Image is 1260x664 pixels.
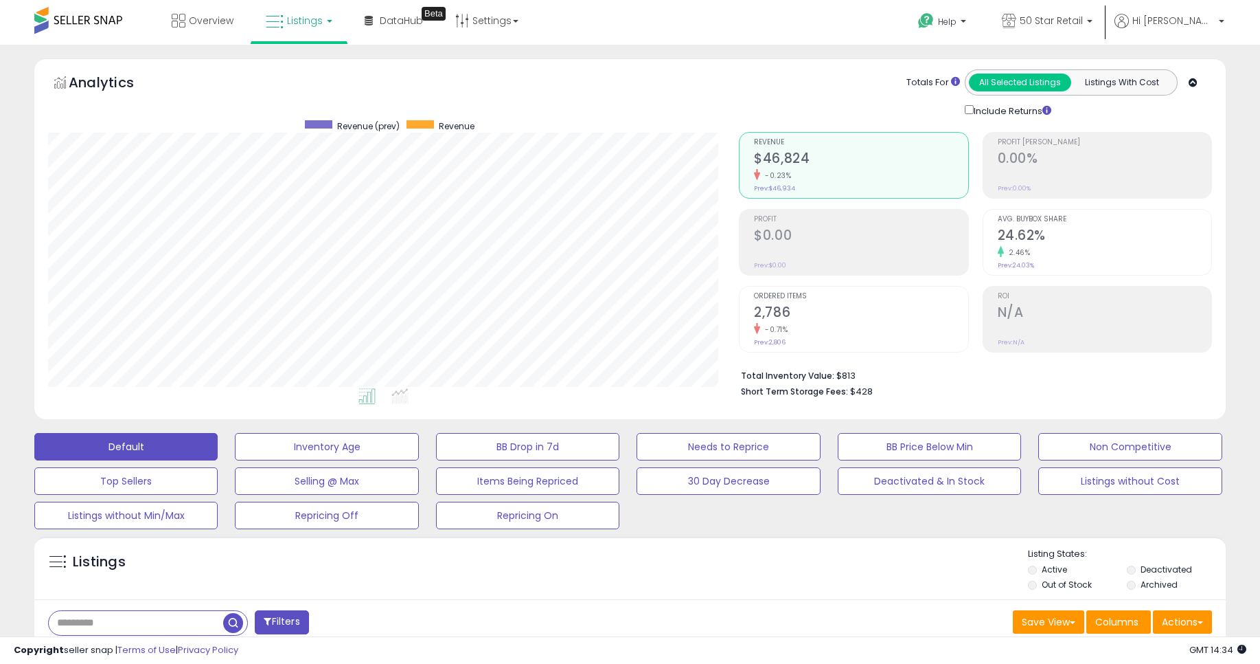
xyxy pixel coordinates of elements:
[754,151,967,169] h2: $46,824
[906,76,960,89] div: Totals For
[998,151,1211,169] h2: 0.00%
[998,293,1211,300] span: ROI
[1013,610,1084,634] button: Save View
[34,433,218,461] button: Default
[436,502,619,529] button: Repricing On
[838,433,1021,461] button: BB Price Below Min
[637,467,820,495] button: 30 Day Decrease
[754,293,967,300] span: Ordered Items
[938,16,957,27] span: Help
[754,216,967,223] span: Profit
[255,610,308,634] button: Filters
[287,14,323,27] span: Listings
[907,2,980,45] a: Help
[1189,643,1246,656] span: 2025-09-12 14:34 GMT
[754,338,786,346] small: Prev: 2,806
[741,366,1202,383] li: $813
[754,305,967,323] h2: 2,786
[754,139,967,146] span: Revenue
[1095,615,1138,629] span: Columns
[1132,14,1215,27] span: Hi [PERSON_NAME]
[917,12,935,30] i: Get Help
[850,385,873,398] span: $428
[998,305,1211,323] h2: N/A
[34,502,218,529] button: Listings without Min/Max
[14,643,64,656] strong: Copyright
[436,467,619,495] button: Items Being Repriced
[1020,14,1083,27] span: 50 Star Retail
[760,170,791,181] small: -0.23%
[998,338,1024,346] small: Prev: N/A
[1141,579,1178,590] label: Archived
[637,433,820,461] button: Needs to Reprice
[998,228,1211,246] h2: 24.62%
[14,644,238,657] div: seller snap | |
[998,261,1034,269] small: Prev: 24.03%
[189,14,233,27] span: Overview
[998,139,1211,146] span: Profit [PERSON_NAME]
[422,7,446,21] div: Tooltip anchor
[73,553,126,572] h5: Listings
[741,370,834,381] b: Total Inventory Value:
[760,324,788,335] small: -0.71%
[754,261,786,269] small: Prev: $0.00
[1042,564,1067,575] label: Active
[235,467,418,495] button: Selling @ Max
[998,216,1211,223] span: Avg. Buybox Share
[117,643,176,656] a: Terms of Use
[954,102,1068,118] div: Include Returns
[439,120,474,132] span: Revenue
[1004,247,1031,258] small: 2.46%
[1028,548,1226,561] p: Listing States:
[34,467,218,495] button: Top Sellers
[380,14,423,27] span: DataHub
[1153,610,1212,634] button: Actions
[741,386,848,397] b: Short Term Storage Fees:
[337,120,400,132] span: Revenue (prev)
[1141,564,1192,575] label: Deactivated
[436,433,619,461] button: BB Drop in 7d
[1114,14,1224,45] a: Hi [PERSON_NAME]
[235,433,418,461] button: Inventory Age
[754,184,795,192] small: Prev: $46,934
[969,74,1071,91] button: All Selected Listings
[998,184,1031,192] small: Prev: 0.00%
[1070,74,1173,91] button: Listings With Cost
[754,228,967,246] h2: $0.00
[1038,467,1222,495] button: Listings without Cost
[235,502,418,529] button: Repricing Off
[1042,579,1092,590] label: Out of Stock
[69,73,161,96] h5: Analytics
[838,467,1021,495] button: Deactivated & In Stock
[1086,610,1151,634] button: Columns
[1038,433,1222,461] button: Non Competitive
[178,643,238,656] a: Privacy Policy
